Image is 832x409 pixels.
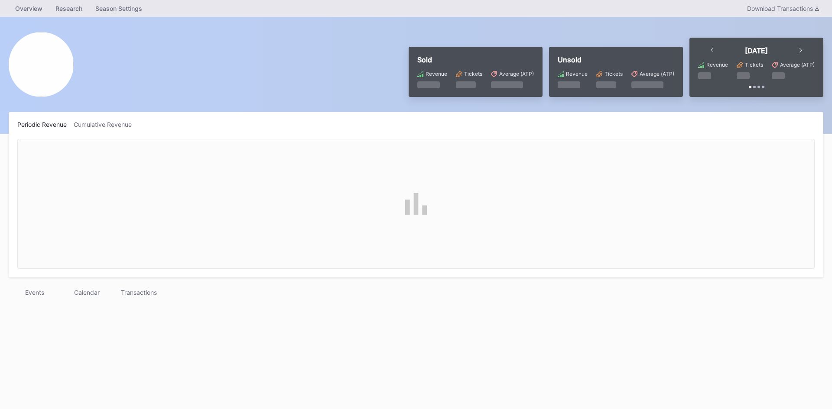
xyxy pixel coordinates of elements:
div: Cumulative Revenue [74,121,139,128]
div: [DATE] [745,46,768,55]
div: Transactions [113,286,165,299]
div: Periodic Revenue [17,121,74,128]
div: Sold [417,55,534,64]
div: Tickets [464,71,482,77]
div: Average (ATP) [640,71,674,77]
div: Revenue [706,61,728,68]
div: Tickets [604,71,623,77]
div: Revenue [566,71,588,77]
div: Download Transactions [747,5,819,12]
a: Overview [9,2,49,15]
a: Season Settings [89,2,149,15]
div: Events [9,286,61,299]
div: Calendar [61,286,113,299]
div: Average (ATP) [499,71,534,77]
div: Unsold [558,55,674,64]
div: Tickets [745,61,763,68]
button: Download Transactions [743,3,823,14]
div: Revenue [426,71,447,77]
a: Research [49,2,89,15]
div: Average (ATP) [780,61,815,68]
